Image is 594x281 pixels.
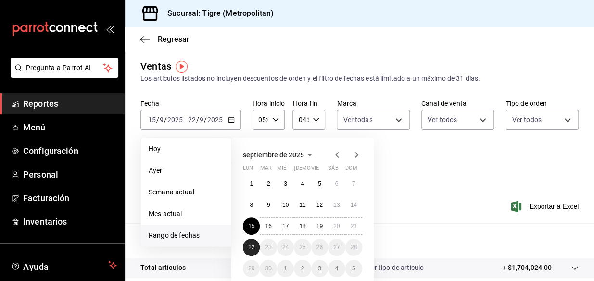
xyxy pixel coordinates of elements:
[149,166,223,176] span: Ayer
[316,244,323,251] abbr: 26 de septiembre de 2025
[23,97,117,110] span: Reportes
[267,202,270,208] abbr: 9 de septiembre de 2025
[149,209,223,219] span: Mes actual
[265,223,271,230] abbr: 16 de septiembre de 2025
[311,260,328,277] button: 3 de octubre de 2025
[311,217,328,235] button: 19 de septiembre de 2025
[299,202,305,208] abbr: 11 de septiembre de 2025
[343,115,372,125] span: Ver todas
[23,259,104,271] span: Ayuda
[299,244,305,251] abbr: 25 de septiembre de 2025
[243,260,260,277] button: 29 de septiembre de 2025
[149,144,223,154] span: Hoy
[196,116,199,124] span: /
[506,100,579,107] label: Tipo de orden
[318,265,321,272] abbr: 3 de octubre de 2025
[23,144,117,157] span: Configuración
[248,265,254,272] abbr: 29 de septiembre de 2025
[284,265,287,272] abbr: 1 de octubre de 2025
[207,116,223,124] input: ----
[243,239,260,256] button: 22 de septiembre de 2025
[513,201,579,212] button: Exportar a Excel
[282,223,289,230] abbr: 17 de septiembre de 2025
[294,239,311,256] button: 25 de septiembre de 2025
[277,260,294,277] button: 1 de octubre de 2025
[337,100,410,107] label: Marca
[311,239,328,256] button: 26 de septiembre de 2025
[140,35,190,44] button: Regresar
[187,116,196,124] input: --
[248,223,254,230] abbr: 15 de septiembre de 2025
[158,35,190,44] span: Regresar
[167,116,183,124] input: ----
[352,265,355,272] abbr: 5 de octubre de 2025
[140,100,241,107] label: Fecha
[318,180,321,187] abbr: 5 de septiembre de 2025
[260,165,271,175] abbr: martes
[345,196,362,214] button: 14 de septiembre de 2025
[294,260,311,277] button: 2 de octubre de 2025
[23,215,117,228] span: Inventarios
[428,115,457,125] span: Ver todos
[421,100,494,107] label: Canal de venta
[149,187,223,197] span: Semana actual
[328,217,345,235] button: 20 de septiembre de 2025
[502,263,552,273] p: + $1,704,024.00
[176,61,188,73] img: Tooltip marker
[260,175,277,192] button: 2 de septiembre de 2025
[282,244,289,251] abbr: 24 de septiembre de 2025
[512,115,541,125] span: Ver todos
[316,202,323,208] abbr: 12 de septiembre de 2025
[311,165,319,175] abbr: viernes
[294,175,311,192] button: 4 de septiembre de 2025
[159,116,164,124] input: --
[345,165,357,175] abbr: domingo
[250,180,253,187] abbr: 1 de septiembre de 2025
[277,196,294,214] button: 10 de septiembre de 2025
[11,58,118,78] button: Pregunta a Parrot AI
[7,70,118,80] a: Pregunta a Parrot AI
[140,263,186,273] p: Total artículos
[23,121,117,134] span: Menú
[333,223,340,230] abbr: 20 de septiembre de 2025
[265,244,271,251] abbr: 23 de septiembre de 2025
[160,8,274,19] h3: Sucursal: Tigre (Metropolitan)
[328,175,345,192] button: 6 de septiembre de 2025
[301,265,304,272] abbr: 2 de octubre de 2025
[243,151,304,159] span: septiembre de 2025
[351,244,357,251] abbr: 28 de septiembre de 2025
[250,202,253,208] abbr: 8 de septiembre de 2025
[335,180,338,187] abbr: 6 de septiembre de 2025
[243,175,260,192] button: 1 de septiembre de 2025
[148,116,156,124] input: --
[294,196,311,214] button: 11 de septiembre de 2025
[260,196,277,214] button: 9 de septiembre de 2025
[265,265,271,272] abbr: 30 de septiembre de 2025
[243,196,260,214] button: 8 de septiembre de 2025
[243,149,316,161] button: septiembre de 2025
[199,116,204,124] input: --
[294,165,351,175] abbr: jueves
[253,100,285,107] label: Hora inicio
[352,180,355,187] abbr: 7 de septiembre de 2025
[333,202,340,208] abbr: 13 de septiembre de 2025
[328,196,345,214] button: 13 de septiembre de 2025
[260,260,277,277] button: 30 de septiembre de 2025
[277,175,294,192] button: 3 de septiembre de 2025
[277,165,286,175] abbr: miércoles
[140,74,579,84] div: Los artículos listados no incluyen descuentos de orden y el filtro de fechas está limitado a un m...
[243,217,260,235] button: 15 de septiembre de 2025
[328,239,345,256] button: 27 de septiembre de 2025
[184,116,186,124] span: -
[345,239,362,256] button: 28 de septiembre de 2025
[164,116,167,124] span: /
[311,175,328,192] button: 5 de septiembre de 2025
[260,217,277,235] button: 16 de septiembre de 2025
[284,180,287,187] abbr: 3 de septiembre de 2025
[316,223,323,230] abbr: 19 de septiembre de 2025
[345,217,362,235] button: 21 de septiembre de 2025
[149,230,223,241] span: Rango de fechas
[351,223,357,230] abbr: 21 de septiembre de 2025
[345,175,362,192] button: 7 de septiembre de 2025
